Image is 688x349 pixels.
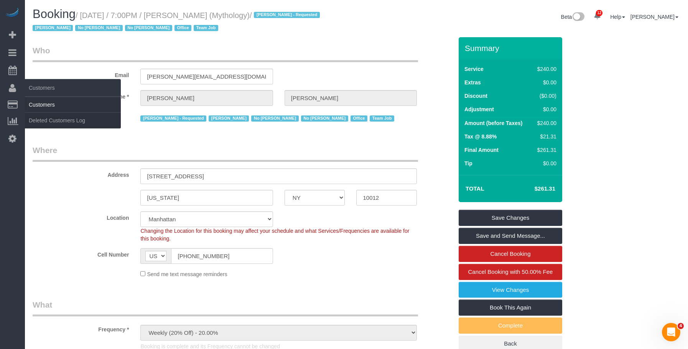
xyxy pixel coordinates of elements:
a: View Changes [459,282,562,298]
img: Automaid Logo [5,8,20,18]
span: Changing the Location for this booking may affect your schedule and what Services/Frequencies are... [140,228,409,242]
label: Address [27,168,135,179]
span: [PERSON_NAME] [209,115,249,122]
input: Zip Code [356,190,417,206]
span: [PERSON_NAME] - Requested [140,115,206,122]
label: Adjustment [464,105,494,113]
span: No [PERSON_NAME] [301,115,348,122]
legend: What [33,299,418,316]
label: Extras [464,79,481,86]
legend: Where [33,145,418,162]
input: First Name [140,90,273,106]
div: $21.31 [534,133,556,140]
a: Save Changes [459,210,562,226]
span: Send me text message reminders [147,271,227,277]
a: Cancel Booking [459,246,562,262]
a: Save and Send Message... [459,228,562,244]
label: Frequency * [27,323,135,333]
span: [PERSON_NAME] [33,25,73,31]
iframe: Intercom live chat [662,323,680,341]
div: $0.00 [534,79,556,86]
legend: Who [33,45,418,62]
a: Book This Again [459,300,562,316]
span: No [PERSON_NAME] [251,115,298,122]
span: Customers [25,79,121,97]
a: Beta [561,14,585,20]
div: $0.00 [534,160,556,167]
span: Team Job [194,25,218,31]
div: $240.00 [534,119,556,127]
div: $261.31 [534,146,556,154]
div: $0.00 [534,105,556,113]
ul: Customers [25,97,121,128]
span: No [PERSON_NAME] [125,25,172,31]
img: New interface [572,12,584,22]
span: No [PERSON_NAME] [75,25,122,31]
span: Booking [33,7,76,21]
div: $240.00 [534,65,556,73]
label: Tax @ 8.88% [464,133,497,140]
label: Final Amount [464,146,499,154]
a: Cancel Booking with 50.00% Fee [459,264,562,280]
strong: Total [466,185,484,192]
label: Amount (before Taxes) [464,119,522,127]
h4: $261.31 [512,186,555,192]
span: 12 [596,10,602,16]
small: / [DATE] / 7:00PM / [PERSON_NAME] (Mythology) [33,11,322,33]
label: Location [27,211,135,222]
span: Cancel Booking with 50.00% Fee [468,268,553,275]
a: 12 [590,8,605,25]
input: Last Name [285,90,417,106]
input: Email [140,69,273,84]
span: Office [174,25,191,31]
label: Cell Number [27,248,135,258]
label: Tip [464,160,472,167]
label: Discount [464,92,487,100]
span: 4 [678,323,684,329]
a: Deleted Customers Log [25,113,121,128]
input: City [140,190,273,206]
div: ($0.00) [534,92,556,100]
input: Cell Number [171,248,273,264]
label: Email [27,69,135,79]
a: Customers [25,97,121,112]
a: [PERSON_NAME] [630,14,678,20]
h3: Summary [465,44,558,53]
span: Office [351,115,367,122]
span: Team Job [370,115,394,122]
span: [PERSON_NAME] - Requested [254,12,319,18]
a: Help [610,14,625,20]
label: Service [464,65,484,73]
